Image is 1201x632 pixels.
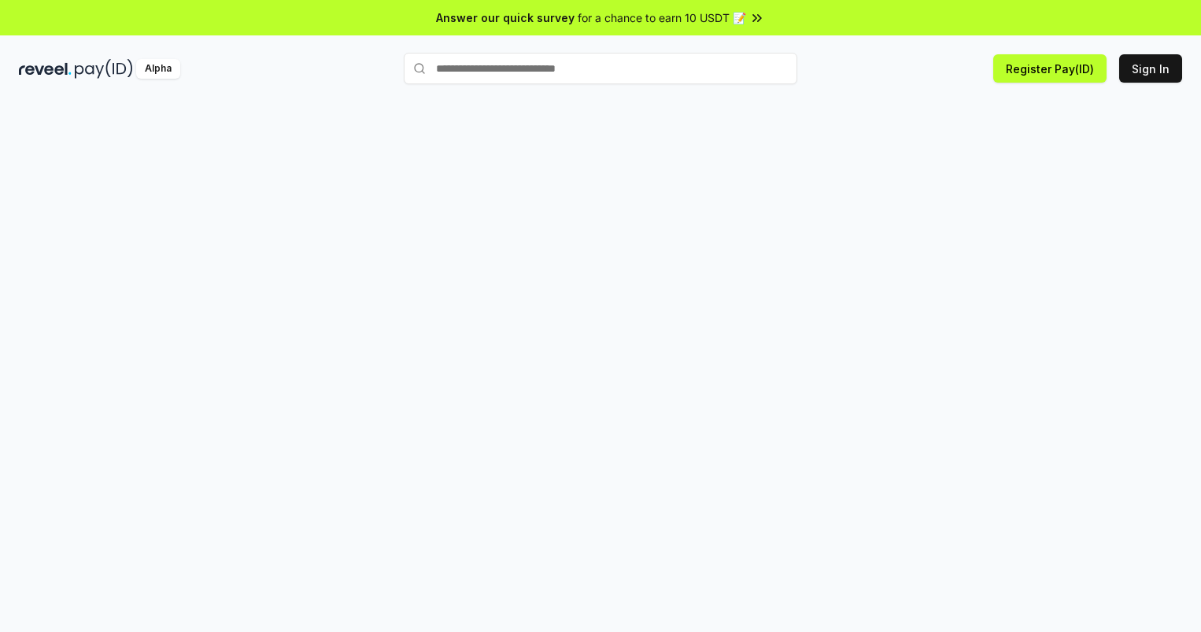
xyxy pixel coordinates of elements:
[1119,54,1182,83] button: Sign In
[75,59,133,79] img: pay_id
[19,59,72,79] img: reveel_dark
[136,59,180,79] div: Alpha
[993,54,1107,83] button: Register Pay(ID)
[578,9,746,26] span: for a chance to earn 10 USDT 📝
[436,9,575,26] span: Answer our quick survey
